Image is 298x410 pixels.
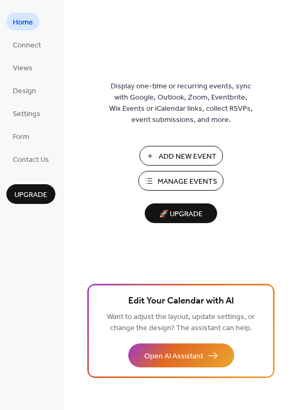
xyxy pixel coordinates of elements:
[6,150,55,168] a: Contact Us
[6,127,36,145] a: Form
[13,40,41,51] span: Connect
[13,109,40,120] span: Settings
[158,176,217,187] span: Manage Events
[6,81,43,99] a: Design
[14,190,47,201] span: Upgrade
[145,203,217,223] button: 🚀 Upgrade
[159,151,217,162] span: Add New Event
[6,184,55,204] button: Upgrade
[6,36,47,53] a: Connect
[13,154,49,166] span: Contact Us
[109,81,253,126] span: Display one-time or recurring events, sync with Google, Outlook, Zoom, Eventbrite, Wix Events or ...
[13,132,29,143] span: Form
[13,86,36,97] span: Design
[13,63,32,74] span: Views
[6,59,39,76] a: Views
[6,104,47,122] a: Settings
[138,171,223,191] button: Manage Events
[6,13,39,30] a: Home
[128,343,234,367] button: Open AI Assistant
[107,310,255,335] span: Want to adjust the layout, update settings, or change the design? The assistant can help.
[139,146,223,166] button: Add New Event
[151,207,211,222] span: 🚀 Upgrade
[13,17,33,28] span: Home
[128,294,234,309] span: Edit Your Calendar with AI
[144,351,203,362] span: Open AI Assistant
